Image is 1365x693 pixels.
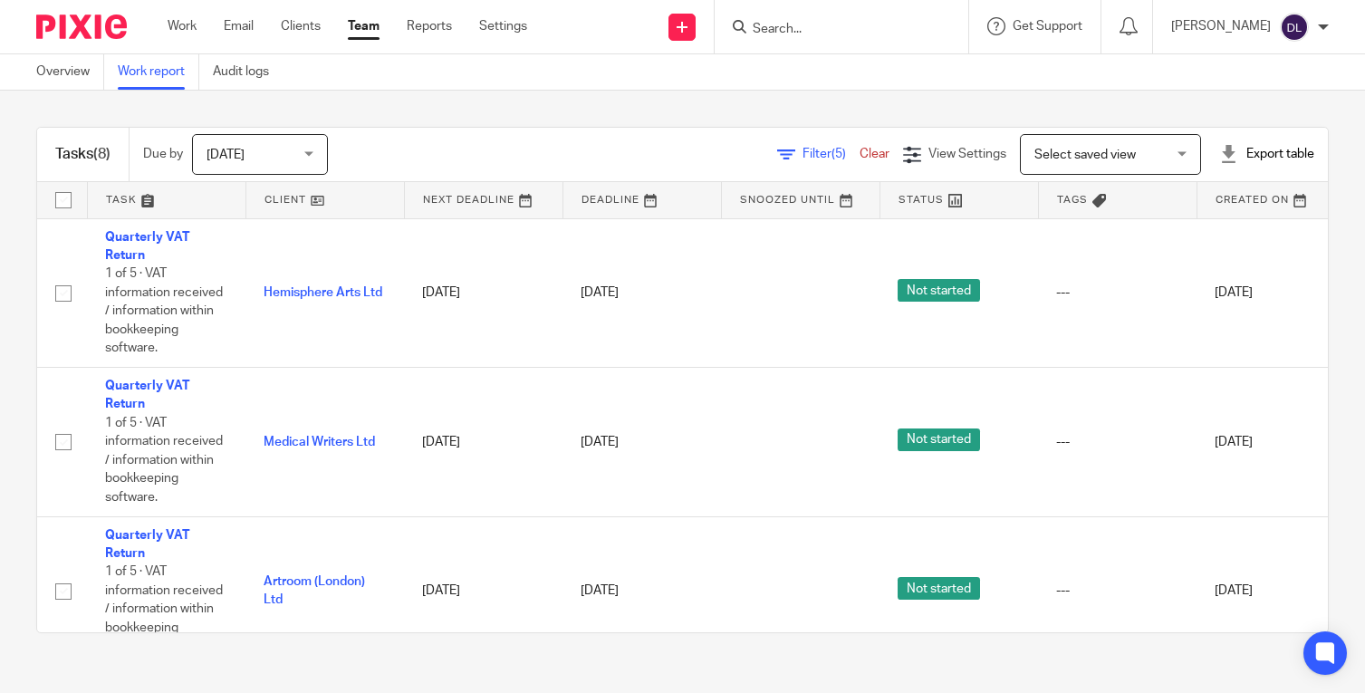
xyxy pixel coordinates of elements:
[264,575,365,606] a: Artroom (London) Ltd
[105,231,190,262] a: Quarterly VAT Return
[105,565,223,652] span: 1 of 5 · VAT information received / information within bookkeeping software.
[36,54,104,90] a: Overview
[1280,13,1309,42] img: svg%3E
[751,22,914,38] input: Search
[1034,149,1136,161] span: Select saved view
[479,17,527,35] a: Settings
[581,433,703,451] div: [DATE]
[105,380,190,410] a: Quarterly VAT Return
[168,17,197,35] a: Work
[213,54,283,90] a: Audit logs
[281,17,321,35] a: Clients
[264,436,375,448] a: Medical Writers Ltd
[1056,433,1178,451] div: ---
[1013,20,1082,33] span: Get Support
[860,148,889,160] a: Clear
[581,284,703,302] div: [DATE]
[928,148,1006,160] span: View Settings
[1056,284,1178,302] div: ---
[1057,195,1088,205] span: Tags
[898,577,980,600] span: Not started
[224,17,254,35] a: Email
[898,279,980,302] span: Not started
[1197,516,1355,666] td: [DATE]
[105,267,223,354] span: 1 of 5 · VAT information received / information within bookkeeping software.
[831,148,846,160] span: (5)
[105,529,190,560] a: Quarterly VAT Return
[404,516,562,666] td: [DATE]
[803,148,860,160] span: Filter
[264,286,382,299] a: Hemisphere Arts Ltd
[898,428,980,451] span: Not started
[404,368,562,517] td: [DATE]
[348,17,380,35] a: Team
[1197,218,1355,368] td: [DATE]
[1219,145,1314,163] div: Export table
[1171,17,1271,35] p: [PERSON_NAME]
[143,145,183,163] p: Due by
[93,147,111,161] span: (8)
[118,54,199,90] a: Work report
[581,582,703,600] div: [DATE]
[36,14,127,39] img: Pixie
[55,145,111,164] h1: Tasks
[1056,582,1178,600] div: ---
[1197,368,1355,517] td: [DATE]
[105,417,223,504] span: 1 of 5 · VAT information received / information within bookkeeping software.
[404,218,562,368] td: [DATE]
[207,149,245,161] span: [DATE]
[407,17,452,35] a: Reports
